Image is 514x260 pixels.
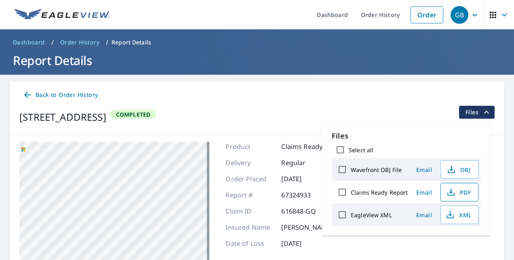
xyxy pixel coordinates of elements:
[19,88,101,103] a: Back to Order History
[451,6,468,24] div: GB
[351,211,392,219] label: EagleView XML
[225,142,274,151] p: Product
[106,38,108,47] li: /
[411,164,437,176] button: Email
[351,166,402,174] label: Wavefront OBJ File
[60,38,99,46] span: Order History
[281,190,330,200] p: 67324933
[225,174,274,184] p: Order Placed
[51,38,54,47] li: /
[225,206,274,216] p: Claim ID
[415,166,434,174] span: Email
[440,205,478,224] button: XML
[10,36,504,49] nav: breadcrumb
[19,110,106,124] div: [STREET_ADDRESS]
[440,183,478,201] button: PDF
[446,210,472,220] span: XML
[10,52,504,69] h1: Report Details
[466,107,491,117] span: Files
[225,190,274,200] p: Report #
[225,239,274,248] p: Date of Loss
[281,174,330,184] p: [DATE]
[281,239,330,248] p: [DATE]
[225,222,274,232] p: Insured Name
[281,206,330,216] p: 616848-GQ
[281,158,330,168] p: Regular
[15,9,110,21] img: EV Logo
[13,38,45,46] span: Dashboard
[112,38,151,46] p: Report Details
[446,187,472,197] span: PDF
[411,6,443,23] a: Order
[351,189,408,196] label: Claims Ready Report
[10,36,48,49] a: Dashboard
[111,111,156,118] span: Completed
[349,146,373,154] label: Select all
[225,158,274,168] p: Delivery
[415,189,434,196] span: Email
[281,222,393,232] p: [PERSON_NAME] & [PERSON_NAME]
[446,165,472,174] span: OBJ
[415,211,434,219] span: Email
[440,160,478,179] button: OBJ
[23,90,98,100] span: Back to Order History
[281,142,330,151] p: Claims Ready
[411,209,437,221] button: Email
[57,36,103,49] a: Order History
[332,130,480,141] p: Files
[459,106,495,119] button: filesDropdownBtn-67324933
[411,186,437,199] button: Email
